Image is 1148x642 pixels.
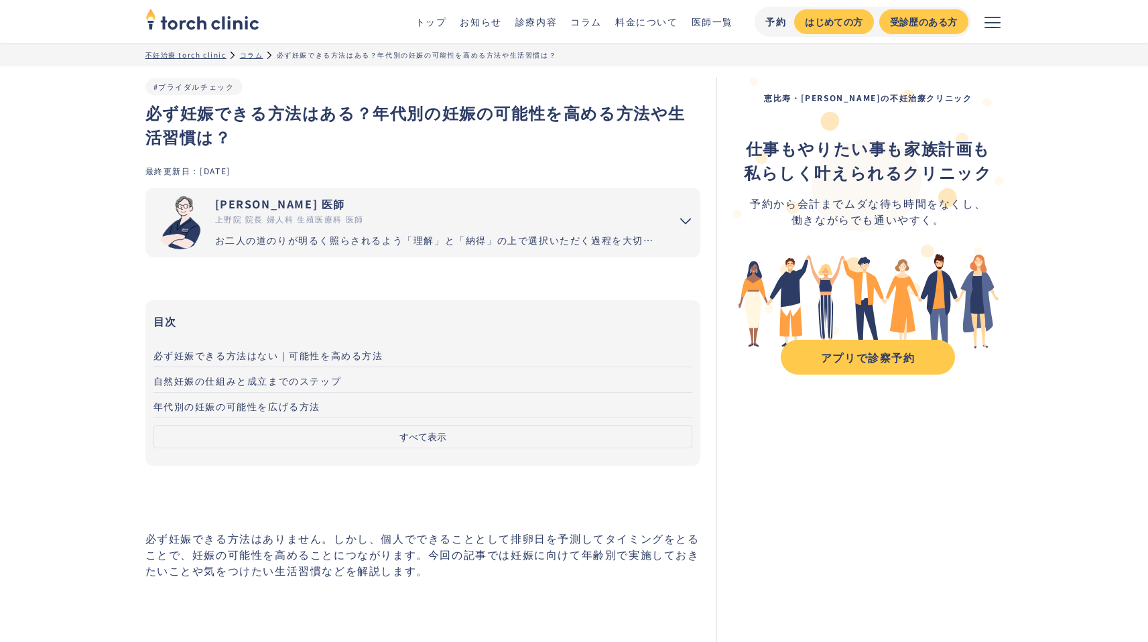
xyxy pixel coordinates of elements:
[145,165,200,176] div: 最終更新日：
[153,196,207,249] img: 市山 卓彦
[879,9,968,34] a: 受診歴のある方
[145,101,701,149] h1: 必ず妊娠できる方法はある？年代別の妊娠の可能性を高める方法や生活習慣は？
[570,15,602,28] a: コラム
[153,348,383,362] span: 必ず妊娠できる方法はない｜可能性を高める方法
[515,15,557,28] a: 診療内容
[744,160,992,184] strong: 私らしく叶えられるクリニック
[794,9,873,34] a: はじめての方
[145,50,227,60] a: 不妊治療 torch clinic
[153,399,321,413] span: 年代別の妊娠の可能性を広げる方法
[145,188,701,257] summary: 市山 卓彦 [PERSON_NAME] 医師 上野院 院長 婦人科 生殖医療科 医師 お二人の道のりが明るく照らされるよう「理解」と「納得」の上で選択いただく過程を大切にしています。エビデンスに...
[240,50,263,60] a: コラム
[744,195,992,227] div: 予約から会計までムダな待ち時間をなくし、 働きながらでも通いやすく。
[460,15,501,28] a: お知らせ
[153,425,693,448] button: すべて表示
[744,136,992,184] div: ‍ ‍
[153,342,693,367] a: 必ず妊娠できる方法はない｜可能性を高める方法
[145,188,661,257] a: [PERSON_NAME] 医師 上野院 院長 婦人科 生殖医療科 医師 お二人の道のりが明るく照らされるよう「理解」と「納得」の上で選択いただく過程を大切にしています。エビデンスに基づいた高水...
[793,349,943,365] div: アプリで診察予約
[215,196,661,212] div: [PERSON_NAME] 医師
[145,530,701,578] p: 必ず妊娠できる方法はありません。しかし、個人でできることとして排卵日を予測してタイミングをとることで、妊娠の可能性を高めることにつながります。今回の記事では妊娠に向けて年齢別で実施しておきたいこ...
[781,340,955,375] a: アプリで診察予約
[416,15,447,28] a: トップ
[805,15,863,29] div: はじめての方
[145,9,259,34] a: home
[765,15,786,29] div: 予約
[145,50,1003,60] ul: パンくずリスト
[200,165,231,176] div: [DATE]
[153,311,693,331] h3: 目次
[746,136,991,159] strong: 仕事もやりたい事も家族計画も
[764,92,972,103] strong: 恵比寿・[PERSON_NAME]の不妊治療クリニック
[890,15,958,29] div: 受診歴のある方
[277,50,557,60] div: 必ず妊娠できる方法はある？年代別の妊娠の可能性を高める方法や生活習慣は？
[215,213,661,225] div: 上野院 院長 婦人科 生殖医療科 医師
[145,4,259,34] img: torch clinic
[153,81,235,92] a: #ブライダルチェック
[153,367,693,393] a: 自然妊娠の仕組みと成立までのステップ
[692,15,733,28] a: 医師一覧
[615,15,678,28] a: 料金について
[153,393,693,418] a: 年代別の妊娠の可能性を広げる方法
[153,374,342,387] span: 自然妊娠の仕組みと成立までのステップ
[215,233,661,247] div: お二人の道のりが明るく照らされるよう「理解」と「納得」の上で選択いただく過程を大切にしています。エビデンスに基づいた高水準の医療提供により「幸せな家族計画の実現」をお手伝いさせていただきます。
